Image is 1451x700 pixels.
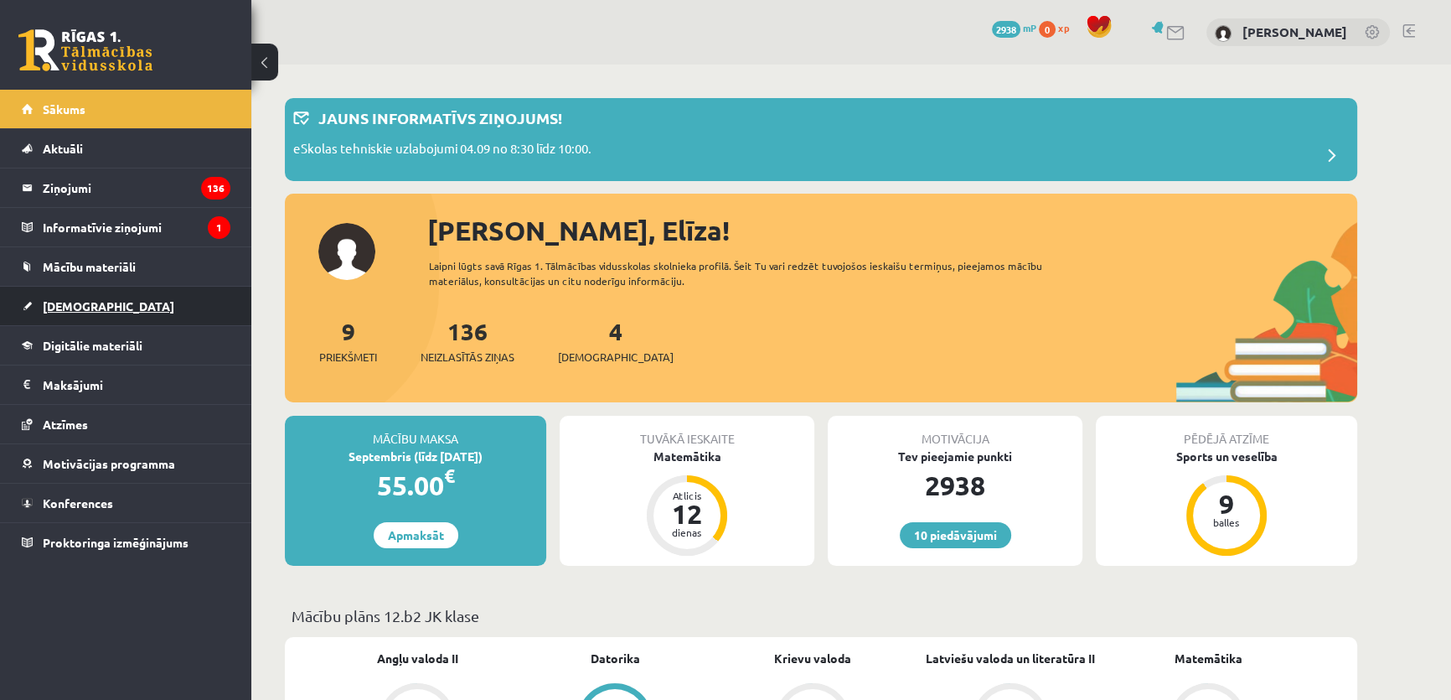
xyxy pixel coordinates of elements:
[662,500,712,527] div: 12
[318,106,562,129] p: Jauns informatīvs ziņojums!
[22,247,230,286] a: Mācību materiāli
[1242,23,1347,40] a: [PERSON_NAME]
[1039,21,1077,34] a: 0 xp
[285,465,546,506] div: 55.00
[560,448,814,558] a: Matemātika Atlicis 12 dienas
[43,535,188,550] span: Proktoringa izmēģinājums
[22,208,230,246] a: Informatīvie ziņojumi1
[828,416,1082,448] div: Motivācija
[828,465,1082,506] div: 2938
[22,484,230,522] a: Konferences
[18,29,152,71] a: Rīgas 1. Tālmācības vidusskola
[444,464,455,488] span: €
[43,417,88,432] span: Atzīmes
[285,448,546,465] div: Septembris (līdz [DATE])
[374,522,458,548] a: Apmaksāt
[1023,21,1036,34] span: mP
[1058,21,1069,34] span: xp
[201,177,230,200] i: 136
[43,169,230,207] legend: Ziņojumi
[429,258,1072,288] div: Laipni lūgts savā Rīgas 1. Tālmācības vidusskolas skolnieka profilā. Šeit Tu vari redzēt tuvojošo...
[1201,490,1252,517] div: 9
[43,259,136,274] span: Mācību materiāli
[22,90,230,128] a: Sākums
[560,416,814,448] div: Tuvākā ieskaite
[293,106,1349,173] a: Jauns informatīvs ziņojums! eSkolas tehniskie uzlabojumi 04.09 no 8:30 līdz 10:00.
[774,650,851,667] a: Krievu valoda
[662,490,712,500] div: Atlicis
[43,495,113,511] span: Konferences
[1096,448,1357,558] a: Sports un veselība 9 balles
[377,650,458,667] a: Angļu valoda II
[560,448,814,465] div: Matemātika
[292,604,1350,627] p: Mācību plāns 12.b2 JK klase
[558,349,674,366] span: [DEMOGRAPHIC_DATA]
[992,21,1036,34] a: 2938 mP
[285,416,546,448] div: Mācību maksa
[22,287,230,325] a: [DEMOGRAPHIC_DATA]
[421,316,514,366] a: 136Neizlasītās ziņas
[1175,650,1242,667] a: Matemātika
[22,366,230,404] a: Maksājumi
[43,338,142,353] span: Digitālie materiāli
[22,405,230,443] a: Atzīmes
[427,210,1357,251] div: [PERSON_NAME], Elīza!
[900,522,1011,548] a: 10 piedāvājumi
[43,208,230,246] legend: Informatīvie ziņojumi
[208,216,230,239] i: 1
[43,298,174,314] span: [DEMOGRAPHIC_DATA]
[22,169,230,207] a: Ziņojumi136
[22,444,230,483] a: Motivācijas programma
[1215,25,1232,42] img: Elīza Maulvurfa
[43,141,83,156] span: Aktuāli
[1096,416,1357,448] div: Pēdējā atzīme
[319,349,377,366] span: Priekšmeti
[662,527,712,537] div: dienas
[43,366,230,404] legend: Maksājumi
[558,316,674,366] a: 4[DEMOGRAPHIC_DATA]
[43,101,85,117] span: Sākums
[22,326,230,365] a: Digitālie materiāli
[828,448,1082,465] div: Tev pieejamie punkti
[293,139,591,163] p: eSkolas tehniskie uzlabojumi 04.09 no 8:30 līdz 10:00.
[1039,21,1056,38] span: 0
[319,316,377,366] a: 9Priekšmeti
[22,523,230,562] a: Proktoringa izmēģinājums
[992,21,1020,38] span: 2938
[1201,517,1252,527] div: balles
[22,129,230,168] a: Aktuāli
[421,349,514,366] span: Neizlasītās ziņas
[591,650,640,667] a: Datorika
[43,456,175,471] span: Motivācijas programma
[1096,448,1357,465] div: Sports un veselība
[926,650,1095,667] a: Latviešu valoda un literatūra II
